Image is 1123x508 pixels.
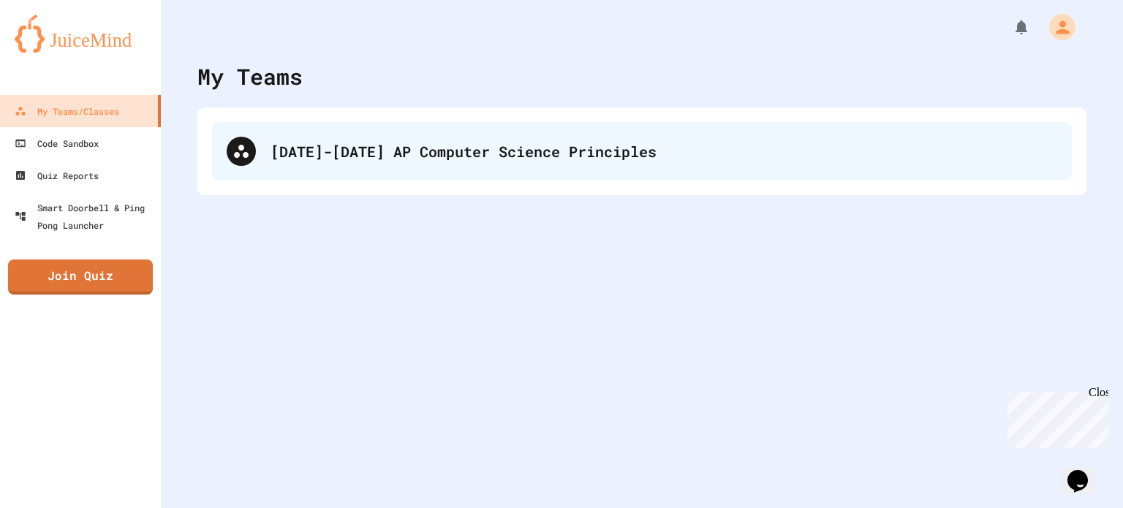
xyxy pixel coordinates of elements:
[15,102,119,120] div: My Teams/Classes
[15,167,99,184] div: Quiz Reports
[15,199,155,234] div: Smart Doorbell & Ping Pong Launcher
[15,15,146,53] img: logo-orange.svg
[8,259,153,295] a: Join Quiz
[1002,386,1108,448] iframe: chat widget
[986,15,1034,39] div: My Notifications
[271,140,1057,162] div: [DATE]-[DATE] AP Computer Science Principles
[212,122,1072,181] div: [DATE]-[DATE] AP Computer Science Principles
[6,6,101,93] div: Chat with us now!Close
[1062,450,1108,493] iframe: chat widget
[197,60,303,93] div: My Teams
[15,134,99,152] div: Code Sandbox
[1034,10,1079,44] div: My Account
